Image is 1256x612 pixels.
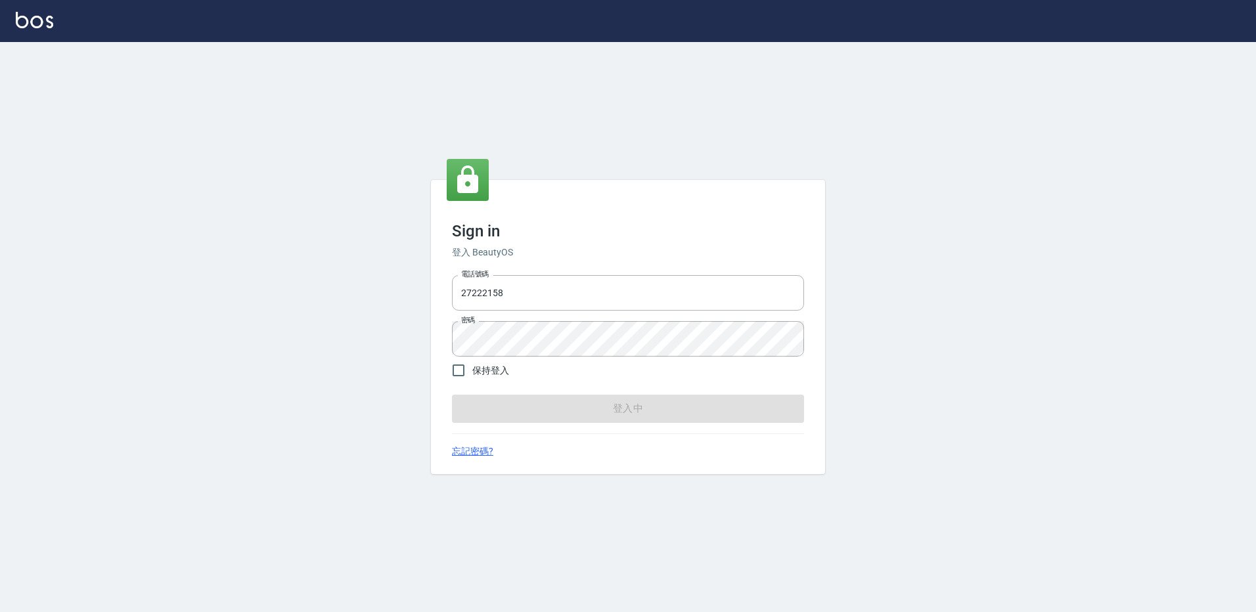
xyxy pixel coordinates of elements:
a: 忘記密碼? [452,445,493,458]
label: 電話號碼 [461,269,489,279]
img: Logo [16,12,53,28]
label: 密碼 [461,315,475,325]
span: 保持登入 [472,364,509,378]
h6: 登入 BeautyOS [452,246,804,259]
h3: Sign in [452,222,804,240]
